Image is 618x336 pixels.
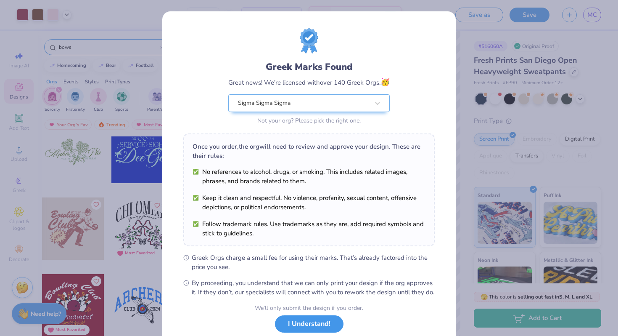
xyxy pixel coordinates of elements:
li: Keep it clean and respectful. No violence, profanity, sexual content, offensive depictions, or po... [193,193,425,212]
div: Not your org? Please pick the right one. [228,116,390,125]
img: license-marks-badge.png [300,28,318,53]
div: Greek Marks Found [228,60,390,74]
div: Once you order, the org will need to review and approve your design. These are their rules: [193,142,425,160]
button: I Understand! [275,315,343,333]
div: Great news! We’re licensed with over 140 Greek Orgs. [228,77,390,88]
li: No references to alcohol, drugs, or smoking. This includes related images, phrases, and brands re... [193,167,425,186]
li: Follow trademark rules. Use trademarks as they are, add required symbols and stick to guidelines. [193,219,425,238]
span: 🥳 [380,77,390,87]
span: By proceeding, you understand that we can only print your design if the org approves it. If they ... [192,278,435,297]
div: We’ll only submit the design if you order. [255,304,363,312]
span: Greek Orgs charge a small fee for using their marks. That’s already factored into the price you see. [192,253,435,272]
